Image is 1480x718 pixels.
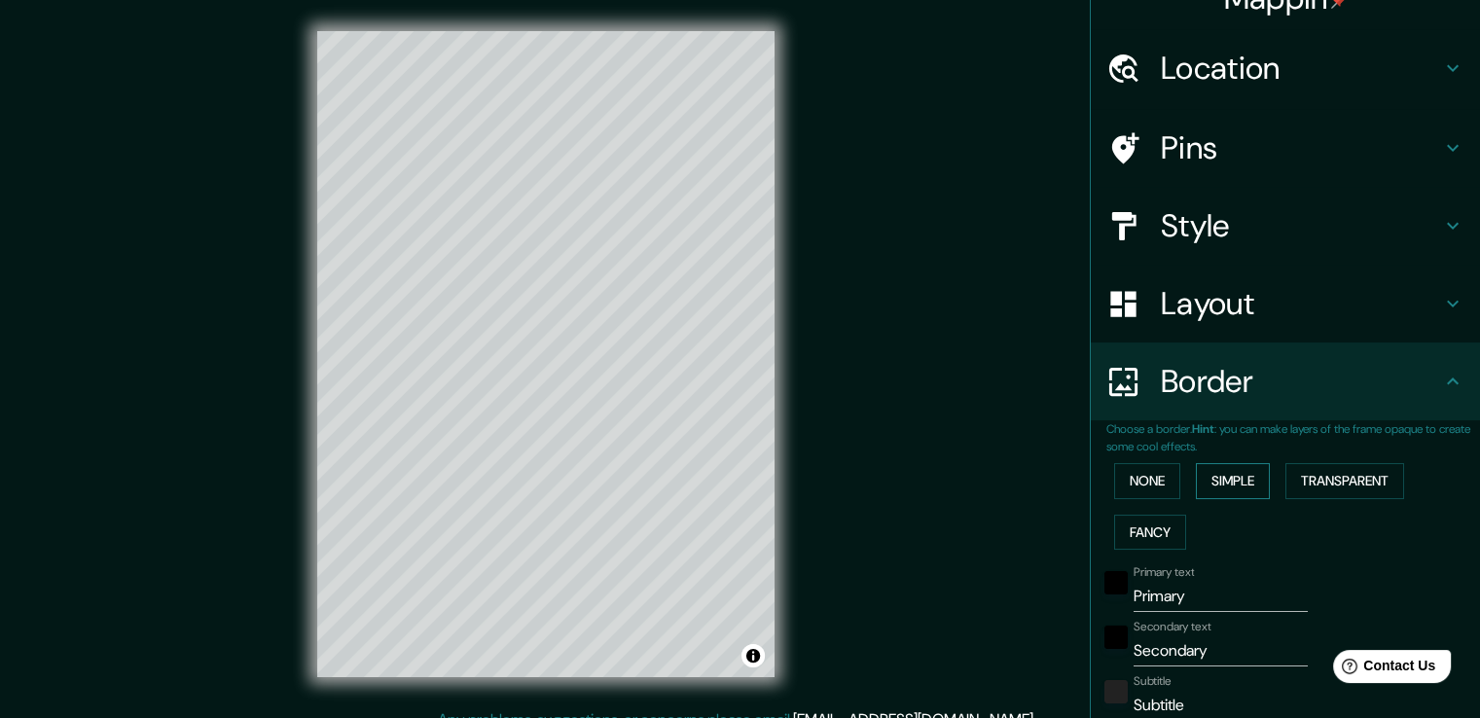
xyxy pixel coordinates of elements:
[1091,109,1480,187] div: Pins
[1134,673,1172,690] label: Subtitle
[1091,342,1480,420] div: Border
[1161,284,1441,323] h4: Layout
[1192,421,1214,437] b: Hint
[1091,265,1480,342] div: Layout
[1161,49,1441,88] h4: Location
[1161,128,1441,167] h4: Pins
[1285,463,1404,499] button: Transparent
[1307,642,1459,697] iframe: Help widget launcher
[1091,29,1480,107] div: Location
[1114,463,1180,499] button: None
[1106,420,1480,455] p: Choose a border. : you can make layers of the frame opaque to create some cool effects.
[1196,463,1270,499] button: Simple
[1161,362,1441,401] h4: Border
[1114,515,1186,551] button: Fancy
[1161,206,1441,245] h4: Style
[1104,626,1128,649] button: black
[1134,564,1194,581] label: Primary text
[1104,571,1128,594] button: black
[1104,680,1128,703] button: color-222222
[1134,619,1211,635] label: Secondary text
[1091,187,1480,265] div: Style
[741,644,765,667] button: Toggle attribution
